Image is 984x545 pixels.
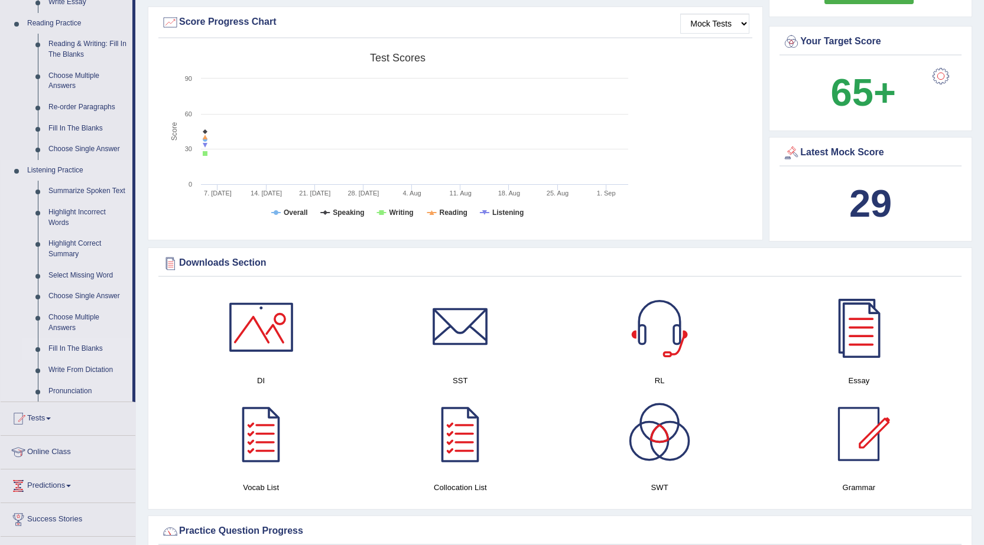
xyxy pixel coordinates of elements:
[43,307,132,338] a: Choose Multiple Answers
[566,481,754,494] h4: SWT
[440,208,467,217] tspan: Reading
[492,208,524,217] tspan: Listening
[43,265,132,286] a: Select Missing Word
[299,190,330,197] tspan: 21. [DATE]
[597,190,616,197] tspan: 1. Sep
[450,190,472,197] tspan: 11. Aug
[849,182,892,225] b: 29
[43,233,132,265] a: Highlight Correct Summary
[566,374,754,387] h4: RL
[284,208,308,217] tspan: Overall
[43,181,132,202] a: Summarize Spoken Text
[370,52,426,64] tspan: Test scores
[43,34,132,65] a: Reading & Writing: Fill In The Blanks
[251,190,282,197] tspan: 14. [DATE]
[43,202,132,233] a: Highlight Incorrect Words
[161,14,749,31] div: Score Progress Chart
[43,360,132,381] a: Write From Dictation
[1,402,135,432] a: Tests
[1,503,135,533] a: Success Stories
[389,208,413,217] tspan: Writing
[43,338,132,360] a: Fill In The Blanks
[782,144,959,162] div: Latest Mock Score
[547,190,569,197] tspan: 25. Aug
[43,66,132,97] a: Choose Multiple Answers
[204,190,232,197] tspan: 7. [DATE]
[1,469,135,499] a: Predictions
[22,160,132,181] a: Listening Practice
[161,523,959,540] div: Practice Question Progress
[161,254,959,272] div: Downloads Section
[831,71,896,114] b: 65+
[765,481,953,494] h4: Grammar
[402,190,421,197] tspan: 4. Aug
[167,481,355,494] h4: Vocab List
[170,122,178,141] tspan: Score
[43,286,132,307] a: Choose Single Answer
[43,381,132,402] a: Pronunciation
[189,181,192,188] text: 0
[43,97,132,118] a: Re-order Paragraphs
[348,190,379,197] tspan: 28. [DATE]
[765,374,953,387] h4: Essay
[366,481,554,494] h4: Collocation List
[333,208,364,217] tspan: Speaking
[22,13,132,34] a: Reading Practice
[1,436,135,465] a: Online Class
[43,118,132,139] a: Fill In The Blanks
[366,374,554,387] h4: SST
[185,110,192,118] text: 60
[167,374,355,387] h4: DI
[782,33,959,51] div: Your Target Score
[498,190,520,197] tspan: 18. Aug
[185,145,192,152] text: 30
[43,139,132,160] a: Choose Single Answer
[185,75,192,82] text: 90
